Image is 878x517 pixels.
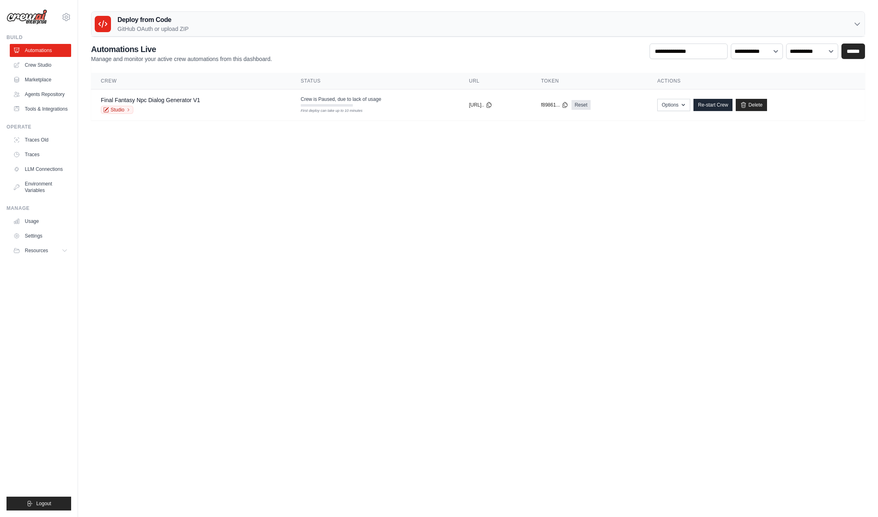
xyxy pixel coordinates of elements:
[10,103,71,116] a: Tools & Integrations
[101,97,200,103] a: Final Fantasy Npc Dialog Generator V1
[541,102,568,108] button: f89861...
[91,73,291,89] th: Crew
[10,133,71,146] a: Traces Old
[10,59,71,72] a: Crew Studio
[7,34,71,41] div: Build
[117,15,189,25] h3: Deploy from Code
[531,73,648,89] th: Token
[10,229,71,242] a: Settings
[10,244,71,257] button: Resources
[7,205,71,212] div: Manage
[10,44,71,57] a: Automations
[91,55,272,63] p: Manage and monitor your active crew automations from this dashboard.
[693,99,732,111] a: Re-start Crew
[10,215,71,228] a: Usage
[10,177,71,197] a: Environment Variables
[25,247,48,254] span: Resources
[301,108,353,114] div: First deploy can take up to 10 minutes
[291,73,459,89] th: Status
[117,25,189,33] p: GitHub OAuth or upload ZIP
[301,96,381,103] span: Crew is Paused, due to lack of usage
[7,497,71,510] button: Logout
[736,99,767,111] a: Delete
[459,73,531,89] th: URL
[10,73,71,86] a: Marketplace
[10,163,71,176] a: LLM Connections
[7,124,71,130] div: Operate
[837,478,878,517] iframe: Chat Widget
[7,9,47,25] img: Logo
[10,148,71,161] a: Traces
[101,106,133,114] a: Studio
[572,100,591,110] a: Reset
[657,99,690,111] button: Options
[648,73,865,89] th: Actions
[36,500,51,507] span: Logout
[10,88,71,101] a: Agents Repository
[91,44,272,55] h2: Automations Live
